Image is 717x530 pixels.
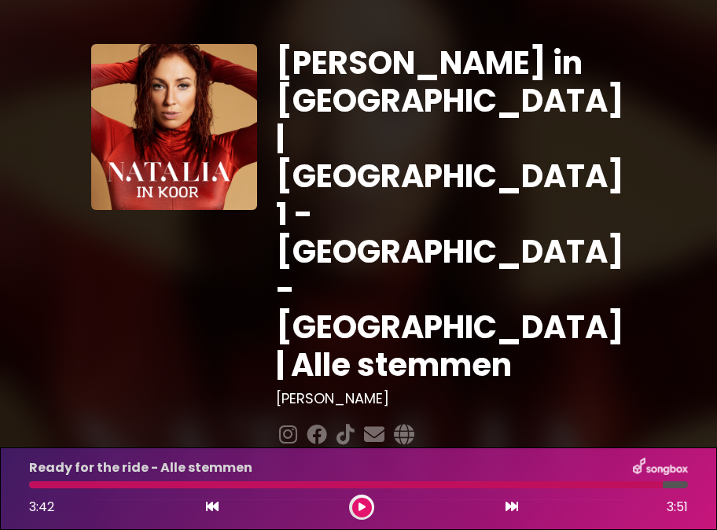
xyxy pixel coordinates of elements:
[276,44,626,384] h1: [PERSON_NAME] in [GEOGRAPHIC_DATA] | [GEOGRAPHIC_DATA] 1 - [GEOGRAPHIC_DATA] - [GEOGRAPHIC_DATA] ...
[633,458,688,478] img: songbox-logo-white.png
[29,458,252,477] p: Ready for the ride - Alle stemmen
[91,44,257,210] img: YTVS25JmS9CLUqXqkEhs
[276,390,626,407] h3: [PERSON_NAME]
[667,498,688,517] span: 3:51
[29,498,54,516] span: 3:42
